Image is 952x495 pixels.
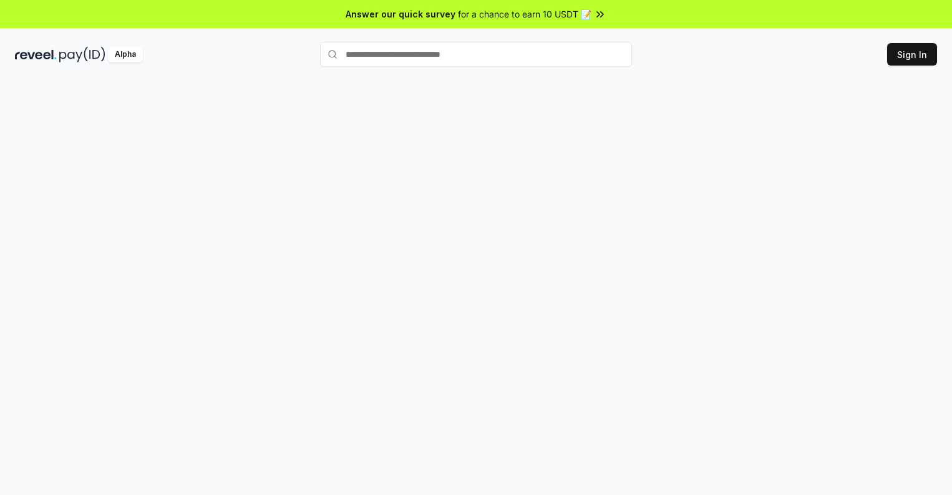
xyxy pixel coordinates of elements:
[59,47,105,62] img: pay_id
[108,47,143,62] div: Alpha
[458,7,591,21] span: for a chance to earn 10 USDT 📝
[887,43,937,66] button: Sign In
[346,7,455,21] span: Answer our quick survey
[15,47,57,62] img: reveel_dark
